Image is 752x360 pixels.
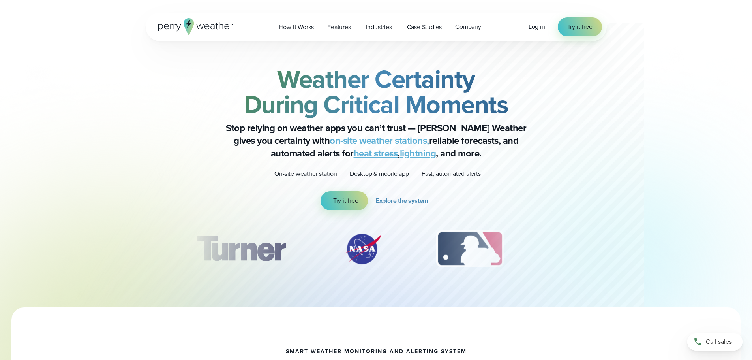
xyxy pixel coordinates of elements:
a: How it Works [272,19,321,35]
span: Explore the system [376,196,428,205]
span: How it Works [279,23,314,32]
img: PGA.svg [549,229,613,269]
img: MLB.svg [428,229,512,269]
a: Try it free [558,17,602,36]
span: Industries [366,23,392,32]
img: NASA.svg [335,229,390,269]
p: Stop relying on weather apps you can’t trust — [PERSON_NAME] Weather gives you certainty with rel... [218,122,534,160]
a: heat stress [354,146,398,160]
div: slideshow [185,229,567,273]
div: 2 of 12 [335,229,390,269]
p: On-site weather station [274,169,337,179]
span: Company [455,22,481,32]
a: lightning [400,146,436,160]
span: Case Studies [407,23,442,32]
span: Try it free [333,196,358,205]
p: Desktop & mobile app [350,169,409,179]
img: Turner-Construction_1.svg [185,229,297,269]
span: Features [327,23,351,32]
span: Call sales [706,337,732,347]
h1: smart weather monitoring and alerting system [286,349,467,355]
div: 3 of 12 [428,229,512,269]
a: Case Studies [400,19,449,35]
span: Log in [529,22,545,31]
div: 1 of 12 [185,229,297,269]
a: Log in [529,22,545,32]
div: 4 of 12 [549,229,613,269]
span: Try it free [567,22,593,32]
a: Try it free [321,191,368,210]
p: Fast, automated alerts [422,169,481,179]
a: on-site weather stations, [330,134,429,148]
strong: Weather Certainty During Critical Moments [244,60,508,123]
a: Call sales [687,333,743,351]
a: Explore the system [376,191,431,210]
